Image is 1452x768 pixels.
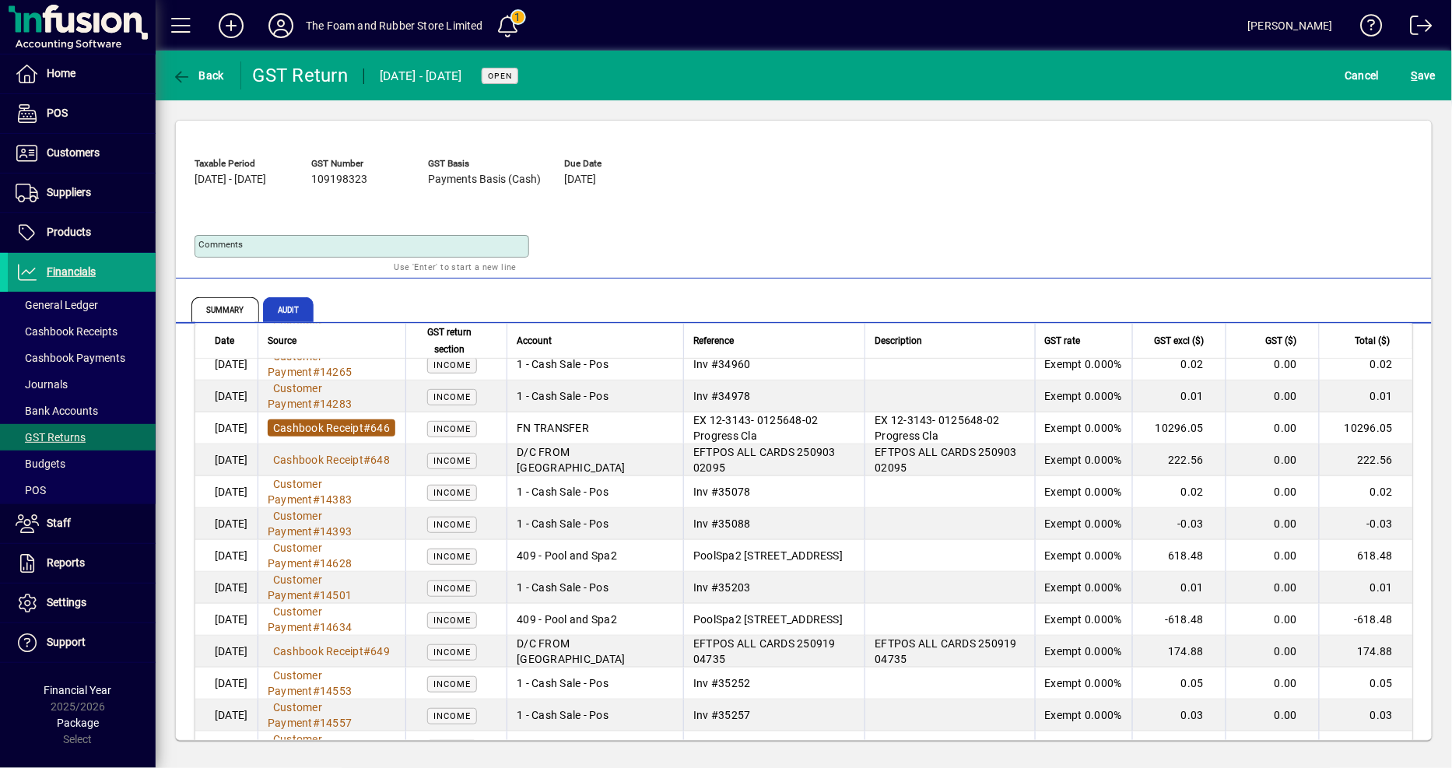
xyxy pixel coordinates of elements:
span: 14628 [320,557,352,570]
td: Exempt 0.000% [1035,412,1132,444]
td: 409 - Pool and Spa2 [507,540,683,572]
span: # [313,717,320,729]
span: Financial Year [44,684,112,696]
td: 0.02 [1319,349,1412,380]
a: Customer Payment#14634 [268,603,357,636]
span: Date [215,332,234,349]
td: 0.03 [1132,700,1226,731]
span: 14501 [320,589,352,601]
td: Exempt 0.000% [1035,349,1132,380]
td: -0.03 [1319,508,1412,540]
td: 0.00 [1226,636,1319,668]
a: Cashbook Receipt#648 [268,451,395,468]
span: Customer Payment [268,669,322,697]
span: Products [47,226,91,238]
a: General Ledger [8,292,156,318]
a: GST Returns [8,424,156,451]
td: 0.02 [1132,349,1226,380]
td: Exempt 0.000% [1035,731,1132,763]
span: # [363,645,370,658]
span: Customer Payment [268,733,322,761]
td: Inv #35088 [683,508,865,540]
div: Reference [693,332,855,349]
span: [DATE] - [DATE] [195,174,266,186]
a: Customer Payment#14628 [268,539,357,572]
span: Customer Payment [268,605,322,633]
td: 0.05 [1132,668,1226,700]
span: Budgets [16,458,65,470]
span: Home [47,67,75,79]
span: 14557 [320,717,352,729]
span: Customer Payment [268,573,322,601]
a: Logout [1398,3,1433,54]
span: Cashbook Receipt [273,645,363,658]
td: 0.00 [1226,508,1319,540]
td: Inv #35260 [683,731,865,763]
span: GST excl ($) [1154,332,1204,349]
td: -618.48 [1132,604,1226,636]
span: Source [268,332,296,349]
span: 648 [370,454,390,466]
div: Date [215,332,248,349]
a: POS [8,477,156,503]
span: 14634 [320,621,352,633]
td: 0.02 [1132,476,1226,508]
span: Customer Payment [268,701,322,729]
span: # [363,422,370,434]
td: Exempt 0.000% [1035,380,1132,412]
span: ave [1412,63,1436,88]
a: Settings [8,584,156,622]
td: 409 - Pool and Spa2 [507,604,683,636]
span: Customer Payment [268,478,322,506]
span: Package [57,717,99,729]
td: EX 12-3143- 0125648-02 Progress Cla [865,412,1034,444]
a: Customer Payment [268,731,357,763]
td: 1 - Cash Sale - Pos [507,668,683,700]
span: Customer Payment [268,542,322,570]
td: 0.00 [1226,476,1319,508]
td: 0.05 [1319,668,1412,700]
td: [DATE] [195,604,258,636]
span: Customer Payment [268,382,322,410]
td: -0.03 [1319,731,1412,763]
td: 618.48 [1132,540,1226,572]
a: Customer Payment#14283 [268,380,357,412]
td: 0.00 [1226,572,1319,604]
span: # [313,366,320,378]
td: [DATE] [195,508,258,540]
div: GST return section [416,324,497,358]
mat-label: Comments [198,239,243,250]
a: Support [8,623,156,662]
span: INCOME [433,615,471,626]
div: Total ($) [1329,332,1405,349]
span: General Ledger [16,299,98,311]
td: EFTPOS ALL CARDS 250919 04735 [683,636,865,668]
app-page-header-button: Back [156,61,241,89]
td: [DATE] [195,444,258,476]
td: [DATE] [195,540,258,572]
a: Customer Payment#14557 [268,699,357,731]
span: [DATE] [564,174,596,186]
td: 0.00 [1226,700,1319,731]
td: 0.00 [1226,444,1319,476]
a: Customer Payment#14383 [268,475,357,508]
td: 1 - Cash Sale - Pos [507,476,683,508]
td: [DATE] [195,349,258,380]
span: Cashbook Payments [16,352,125,364]
td: 0.02 [1319,476,1412,508]
span: # [313,557,320,570]
a: Suppliers [8,174,156,212]
span: INCOME [433,456,471,466]
span: # [313,685,320,697]
td: 1 - Cash Sale - Pos [507,731,683,763]
span: 109198323 [311,174,367,186]
span: Bank Accounts [16,405,98,417]
td: D/C FROM [GEOGRAPHIC_DATA] [507,636,683,668]
td: Inv #34960 [683,349,865,380]
span: INCOME [433,424,471,434]
span: Cancel [1345,63,1380,88]
td: [DATE] [195,700,258,731]
div: GST Return [253,63,349,88]
td: [DATE] [195,412,258,444]
td: 0.01 [1319,380,1412,412]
